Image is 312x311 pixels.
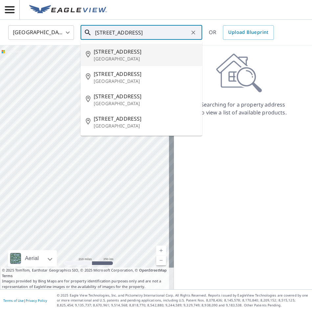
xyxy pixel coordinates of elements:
[25,1,111,19] a: EV Logo
[139,268,167,273] a: OpenStreetMap
[26,298,47,303] a: Privacy Policy
[94,100,197,107] p: [GEOGRAPHIC_DATA]
[94,48,197,56] span: [STREET_ADDRESS]
[8,250,57,267] div: Aerial
[2,268,172,278] span: © 2025 TomTom, Earthstar Geographics SIO, © 2025 Microsoft Corporation, ©
[94,78,197,84] p: [GEOGRAPHIC_DATA]
[29,5,107,15] img: EV Logo
[3,298,24,303] a: Terms of Use
[189,28,198,37] button: Clear
[199,101,287,116] p: Searching for a property address to view a list of available products.
[94,56,197,62] p: [GEOGRAPHIC_DATA]
[3,299,47,302] p: |
[57,293,309,308] p: © 2025 Eagle View Technologies, Inc. and Pictometry International Corp. All Rights Reserved. Repo...
[156,255,166,265] a: Current Level 5, Zoom Out
[8,23,74,42] div: [GEOGRAPHIC_DATA]
[95,23,189,42] input: Search by address or latitude-longitude
[94,123,197,129] p: [GEOGRAPHIC_DATA]
[223,25,274,40] a: Upload Blueprint
[23,250,41,267] div: Aerial
[2,273,13,278] a: Terms
[209,25,274,40] div: OR
[228,28,268,36] span: Upload Blueprint
[94,115,197,123] span: [STREET_ADDRESS]
[94,70,197,78] span: [STREET_ADDRESS]
[94,92,197,100] span: [STREET_ADDRESS]
[156,246,166,255] a: Current Level 5, Zoom In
